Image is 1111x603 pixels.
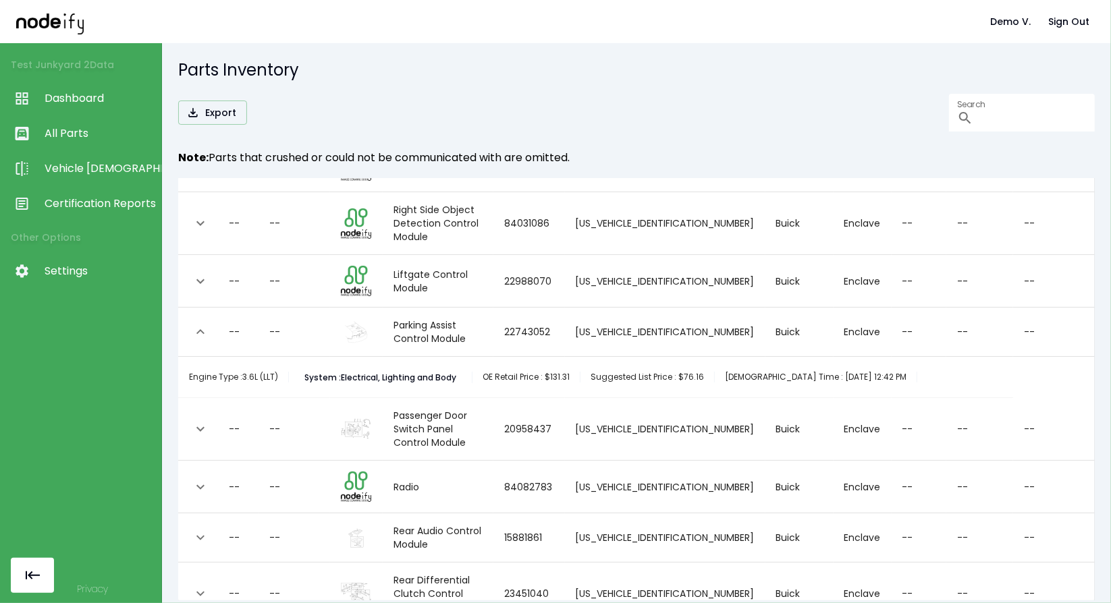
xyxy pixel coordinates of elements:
[946,192,1013,255] td: --
[1043,9,1095,34] button: Sign Out
[229,531,240,544] div: --
[341,321,371,343] img: part image
[892,461,947,513] td: --
[892,255,947,308] td: --
[493,255,564,308] td: 22988070
[178,148,1095,167] h6: Parts that crushed or could not be communicated with are omitted.
[1013,255,1095,308] td: --
[341,208,371,239] img: part image
[946,513,1013,563] td: --
[189,418,212,440] button: expand row
[189,526,212,549] button: expand row
[45,125,155,142] span: All Parts
[229,480,240,494] div: --
[565,513,765,563] td: [US_VEHICLE_IDENTIFICATION_NUMBER]
[493,398,564,461] td: 20958437
[189,212,212,235] button: expand row
[178,100,247,125] button: Export
[715,372,917,382] div: [DEMOGRAPHIC_DATA] Time : [DATE] 12:42 PM
[493,308,564,357] td: 22743052
[834,255,892,308] td: Enclave
[834,398,892,461] td: Enclave
[189,270,212,293] button: expand row
[178,150,209,165] strong: Note:
[383,255,493,308] td: Liftgate Control Module
[1013,513,1095,563] td: --
[383,308,493,357] td: Parking Assist Control Module
[259,255,330,308] td: --
[229,587,240,600] div: --
[259,398,330,461] td: --
[472,372,580,382] div: OE Retail Price : $131.31
[229,325,240,339] div: --
[189,476,212,498] button: expand row
[565,461,765,513] td: [US_VEHICLE_IDENTIFICATION_NUMBER]
[1013,398,1095,461] td: --
[493,192,564,255] td: 84031086
[16,9,84,34] img: nodeify
[946,308,1013,357] td: --
[189,320,212,343] button: expand row
[45,161,155,177] span: Vehicle [DEMOGRAPHIC_DATA]
[229,422,240,436] div: --
[383,192,493,255] td: Right Side Object Detection Control Module
[383,398,493,461] td: Passenger Door Switch Panel Control Module
[765,255,834,308] td: Buick
[383,513,493,563] td: Rear Audio Control Module
[493,513,564,563] td: 15881861
[383,461,493,513] td: Radio
[77,582,108,596] a: Privacy
[834,513,892,563] td: Enclave
[985,9,1036,34] button: Demo V.
[1013,192,1095,255] td: --
[229,275,240,288] div: --
[229,217,240,230] div: --
[565,398,765,461] td: [US_VEHICLE_IDENTIFICATION_NUMBER]
[341,471,371,502] img: part image
[1013,308,1095,357] td: --
[834,308,892,357] td: Enclave
[565,308,765,357] td: [US_VEHICLE_IDENTIFICATION_NUMBER]
[946,255,1013,308] td: --
[341,266,371,296] img: part image
[45,90,155,107] span: Dashboard
[178,59,1095,81] h5: Parts Inventory
[493,461,564,513] td: 84082783
[299,372,462,383] button: System :Electrical, Lighting and Body
[259,513,330,563] td: --
[565,192,765,255] td: [US_VEHICLE_IDENTIFICATION_NUMBER]
[765,461,834,513] td: Buick
[341,527,371,549] img: part image
[765,192,834,255] td: Buick
[1013,461,1095,513] td: --
[834,461,892,513] td: Enclave
[45,263,155,279] span: Settings
[892,308,947,357] td: --
[892,398,947,461] td: --
[259,461,330,513] td: --
[45,196,155,212] span: Certification Reports
[259,308,330,357] td: --
[834,192,892,255] td: Enclave
[765,398,834,461] td: Buick
[341,418,371,440] img: part image
[946,398,1013,461] td: --
[765,513,834,563] td: Buick
[892,192,947,255] td: --
[946,461,1013,513] td: --
[259,192,330,255] td: --
[765,308,834,357] td: Buick
[189,372,289,382] div: Engine Type : 3.6L (LLT)
[565,255,765,308] td: [US_VEHICLE_IDENTIFICATION_NUMBER]
[957,98,985,110] label: Search
[892,513,947,563] td: --
[580,372,715,382] div: Suggested List Price : $76.16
